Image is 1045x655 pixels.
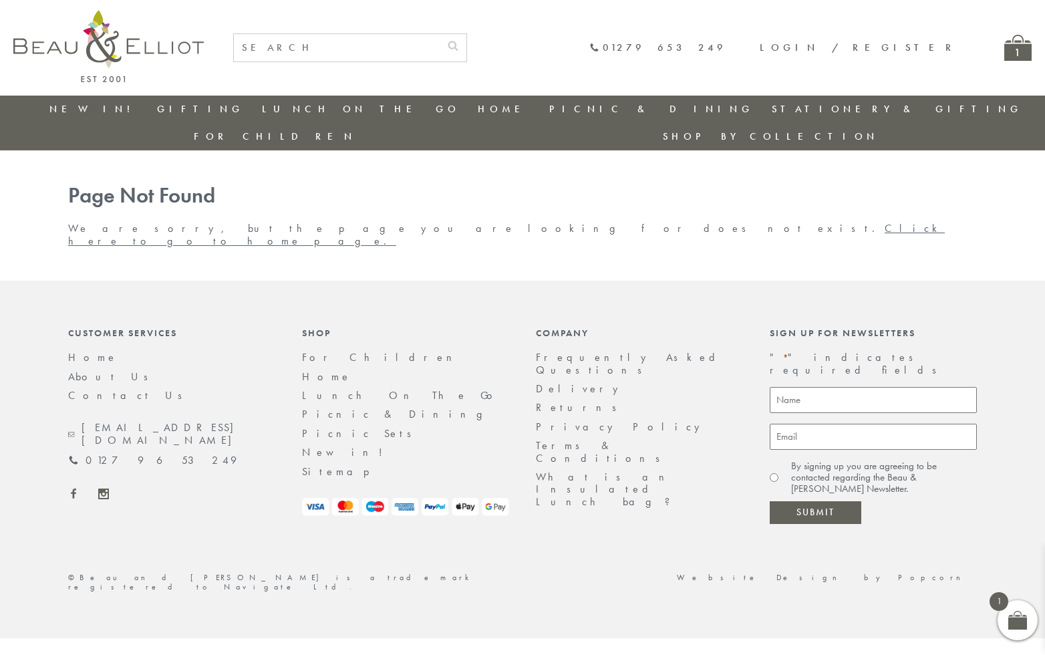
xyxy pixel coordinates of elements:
[302,465,388,479] a: Sitemap
[760,41,957,54] a: Login / Register
[68,350,118,364] a: Home
[791,461,977,495] label: By signing up you are agreeing to be contacted regarding the Beau & [PERSON_NAME] Newsletter.
[302,426,420,440] a: Picnic Sets
[302,370,351,384] a: Home
[194,130,356,143] a: For Children
[770,501,861,524] input: Submit
[68,221,945,247] a: Click here to go to home page.
[302,445,392,459] a: New in!
[536,327,743,338] div: Company
[68,184,977,209] h1: Page Not Found
[68,327,275,338] div: Customer Services
[234,34,440,61] input: SEARCH
[536,382,625,396] a: Delivery
[68,370,157,384] a: About Us
[302,388,500,402] a: Lunch On The Go
[1004,35,1032,61] a: 1
[549,102,754,116] a: Picnic & Dining
[262,102,460,116] a: Lunch On The Go
[13,10,204,82] img: logo
[68,422,275,446] a: [EMAIL_ADDRESS][DOMAIN_NAME]
[49,102,139,116] a: New in!
[677,572,977,583] a: Website Design by Popcorn
[68,388,191,402] a: Contact Us
[770,424,977,450] input: Email
[589,42,726,53] a: 01279 653 249
[536,420,707,434] a: Privacy Policy
[478,102,531,116] a: Home
[302,350,462,364] a: For Children
[536,400,625,414] a: Returns
[302,327,509,338] div: Shop
[302,407,496,421] a: Picnic & Dining
[157,102,244,116] a: Gifting
[770,327,977,338] div: Sign up for newsletters
[990,592,1008,611] span: 1
[770,387,977,413] input: Name
[302,498,509,516] img: payment-logos.png
[536,438,669,465] a: Terms & Conditions
[663,130,879,143] a: Shop by collection
[55,184,990,247] div: We are sorry, but the page you are looking for does not exist.
[772,102,1022,116] a: Stationery & Gifting
[536,470,681,509] a: What is an Insulated Lunch bag?
[770,352,977,376] p: " " indicates required fields
[536,350,724,376] a: Frequently Asked Questions
[55,573,522,592] div: ©Beau and [PERSON_NAME] is a trademark registered to Navigate Ltd.
[68,454,237,467] a: 01279 653 249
